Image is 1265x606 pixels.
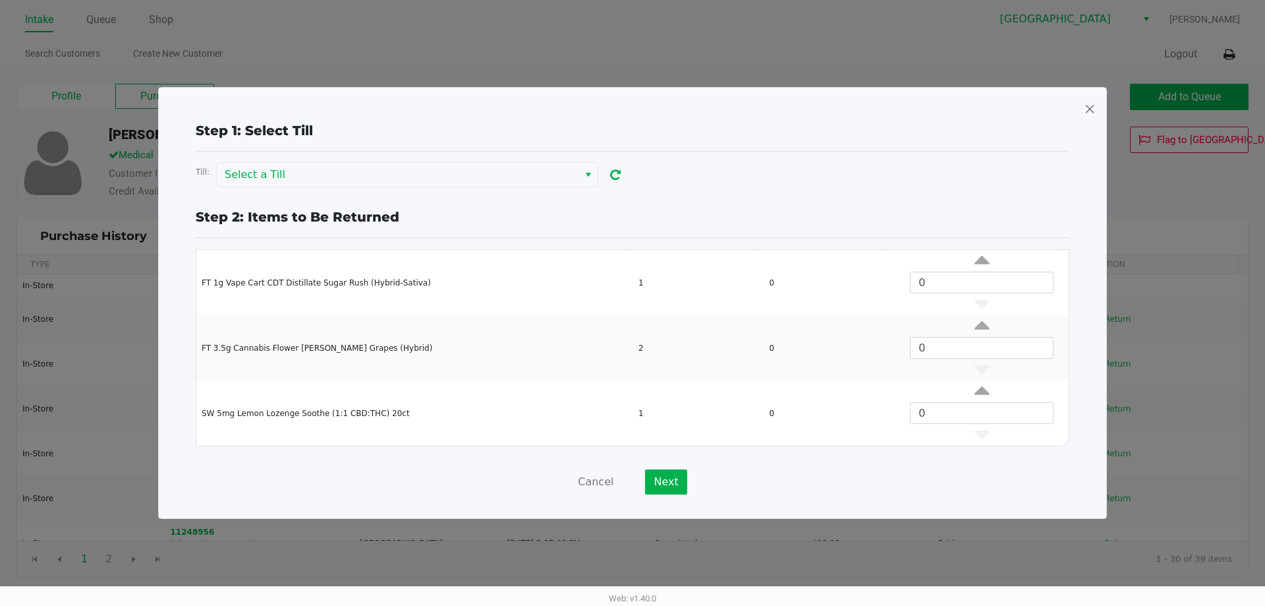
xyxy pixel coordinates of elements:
[196,380,632,446] td: SW 5mg Lemon Lozenge Soothe (1:1 CBD:THC) 20ct
[196,209,399,225] span: Step 2: Items to Be Returned
[578,163,598,187] button: Select
[764,250,895,315] td: 0
[632,380,764,446] td: 1
[196,166,210,178] label: Till:
[609,593,656,603] span: Web: v1.40.0
[225,167,571,183] span: Select a Till
[196,315,632,380] td: FT 3.5g Cannabis Flower [PERSON_NAME] Grapes (Hybrid)
[196,123,313,138] span: Step 1: Select Till
[196,250,632,315] td: FT 1g Vape Cart CDT Distillate Sugar Rush (Hybrid-Sativa)
[632,250,764,315] td: 1
[764,380,895,446] td: 0
[632,315,764,380] td: 2
[764,315,895,380] td: 0
[196,231,1069,446] div: Data table
[645,470,687,495] button: Next
[578,470,613,495] button: Cancel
